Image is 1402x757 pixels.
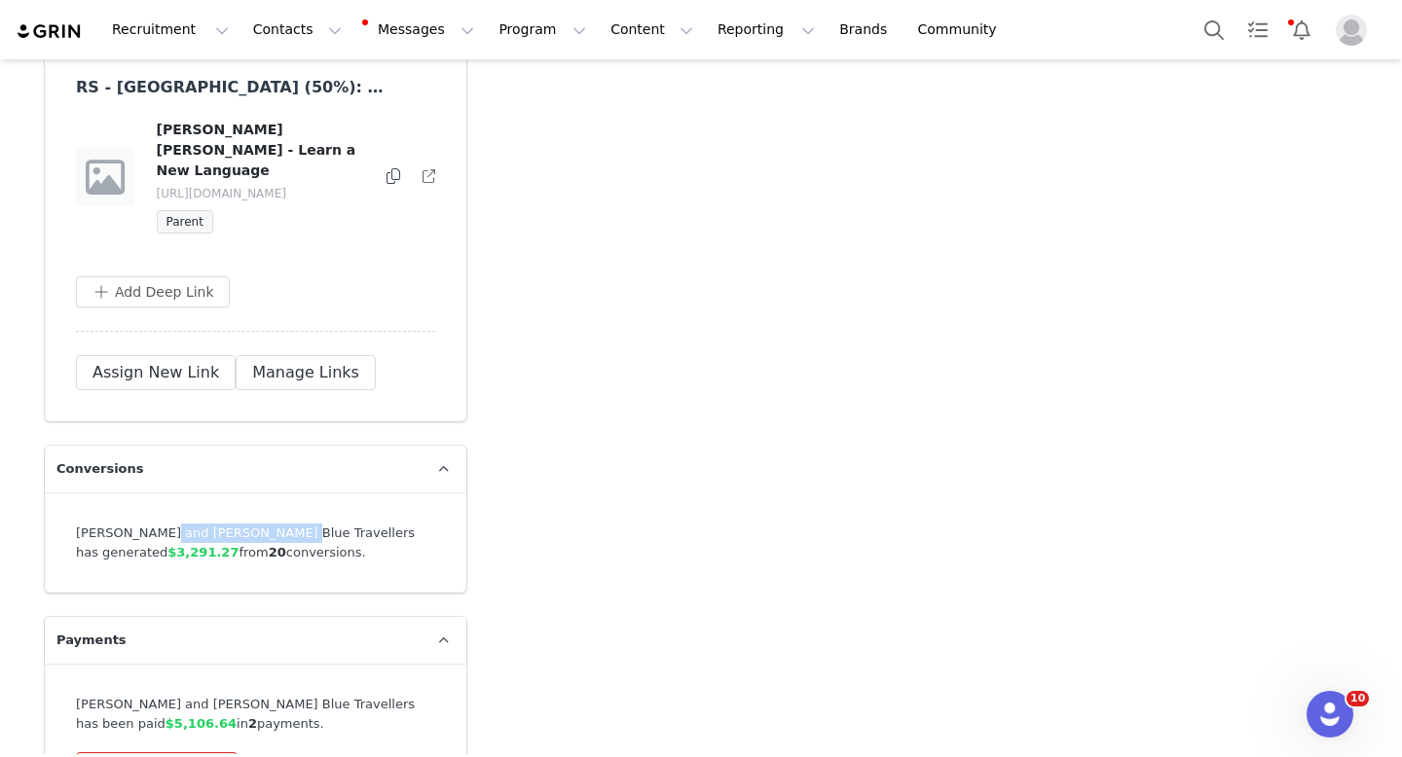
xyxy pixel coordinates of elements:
[1307,691,1353,738] iframe: Intercom live chat
[100,8,240,52] button: Recruitment
[76,76,390,99] h3: RS - [GEOGRAPHIC_DATA] (50%): YouTube 2025
[236,355,376,390] button: Manage Links
[1347,691,1369,706] span: 10
[354,8,486,52] button: Messages
[16,22,84,41] img: grin logo
[157,210,213,234] span: Parent
[1336,15,1367,46] img: placeholder-profile.jpg
[706,8,827,52] button: Reporting
[269,545,286,559] strong: 20
[157,120,366,181] h4: [PERSON_NAME] [PERSON_NAME] - Learn a New Language
[166,716,237,731] span: $5,106.64
[1236,8,1279,52] a: Tasks
[599,8,705,52] button: Content
[76,523,435,561] div: [PERSON_NAME] and [PERSON_NAME] Blue Travellers has generated from conversions.
[76,276,230,307] button: Add Deep Link
[56,631,127,650] span: Payments
[248,716,257,731] strong: 2
[1193,8,1236,52] button: Search
[16,16,799,37] body: Rich Text Area. Press ALT-0 for help.
[241,8,353,52] button: Contacts
[828,8,904,52] a: Brands
[56,459,144,479] span: Conversions
[1324,15,1386,46] button: Profile
[1280,8,1323,52] button: Notifications
[487,8,598,52] button: Program
[906,8,1017,52] a: Community
[167,545,239,559] span: $3,291.27
[157,185,366,202] p: [URL][DOMAIN_NAME]
[76,695,435,733] div: [PERSON_NAME] and [PERSON_NAME] Blue Travellers has been paid in payments.
[76,355,236,390] button: Assign New Link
